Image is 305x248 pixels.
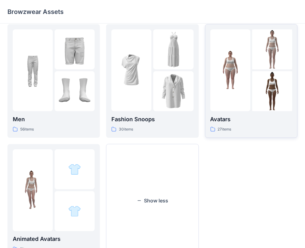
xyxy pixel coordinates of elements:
img: folder 3 [252,71,292,111]
p: Men [13,115,95,124]
a: folder 1folder 2folder 3Fashion Snoops30items [106,24,199,138]
p: Fashion Snoops [111,115,193,124]
p: Avatars [210,115,292,124]
img: folder 3 [68,205,81,218]
p: 30 items [119,126,133,133]
img: folder 1 [111,50,151,90]
img: folder 1 [13,170,53,210]
p: Browzwear Assets [7,7,64,16]
a: folder 1folder 2folder 3Men56items [7,24,100,138]
img: folder 2 [68,163,81,176]
p: 27 items [218,126,231,133]
img: folder 2 [153,29,193,69]
p: Animated Avatars [13,235,95,244]
a: folder 1folder 2folder 3Avatars27items [205,24,298,138]
img: folder 3 [153,71,193,111]
img: folder 1 [13,50,53,90]
img: folder 2 [252,29,292,69]
p: 56 items [20,126,34,133]
img: folder 3 [55,71,95,111]
img: folder 1 [210,50,250,90]
img: folder 2 [55,29,95,69]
